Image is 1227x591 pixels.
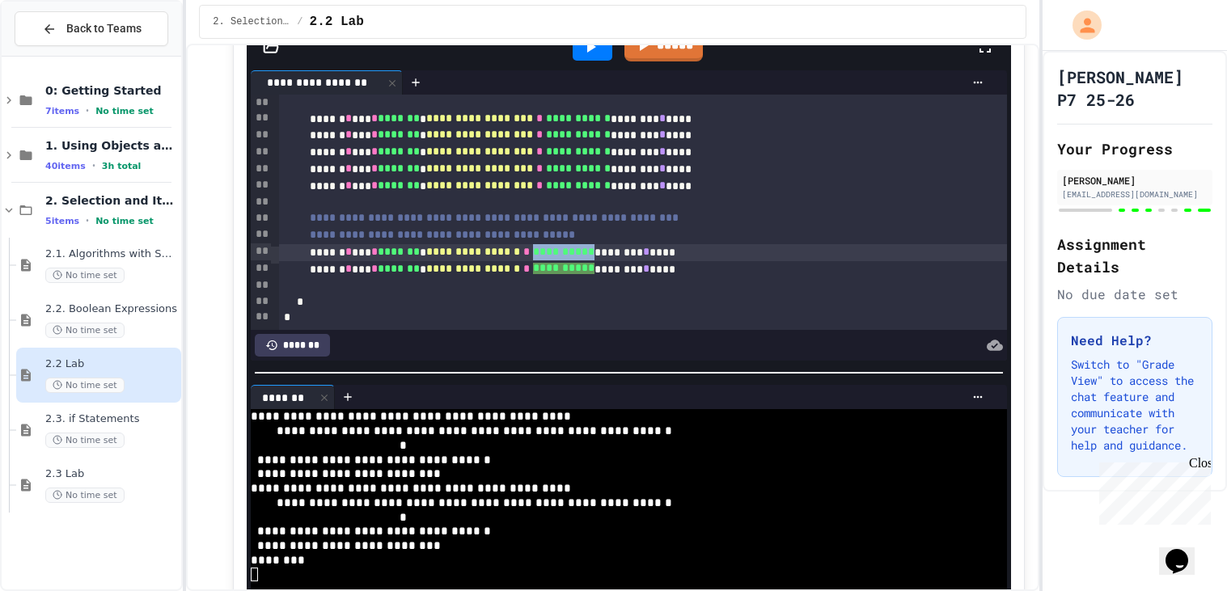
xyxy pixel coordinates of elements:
span: No time set [45,323,125,338]
h2: Your Progress [1057,137,1212,160]
iframe: chat widget [1093,456,1211,525]
span: 1. Using Objects and Methods [45,138,178,153]
div: [PERSON_NAME] [1062,173,1208,188]
span: 0: Getting Started [45,83,178,98]
button: Back to Teams [15,11,168,46]
span: 2.2 Lab [45,357,178,371]
span: • [92,159,95,172]
p: Switch to "Grade View" to access the chat feature and communicate with your teacher for help and ... [1071,357,1199,454]
span: No time set [45,378,125,393]
span: No time set [45,433,125,448]
div: [EMAIL_ADDRESS][DOMAIN_NAME] [1062,188,1208,201]
span: No time set [95,106,154,116]
div: Chat with us now!Close [6,6,112,103]
span: 2.3. if Statements [45,412,178,426]
h1: [PERSON_NAME] P7 25-26 [1057,65,1212,111]
span: 2.3 Lab [45,467,178,481]
span: 40 items [45,161,86,171]
div: No due date set [1057,285,1212,304]
span: 2. Selection and Iteration [213,15,290,28]
span: 2.2 Lab [310,12,364,32]
span: 5 items [45,216,79,226]
span: • [86,104,89,117]
iframe: chat widget [1159,526,1211,575]
span: No time set [45,488,125,503]
span: 2.2. Boolean Expressions [45,302,178,316]
h2: Assignment Details [1057,233,1212,278]
span: 2. Selection and Iteration [45,193,178,208]
span: / [297,15,303,28]
div: My Account [1056,6,1106,44]
span: No time set [95,216,154,226]
span: 3h total [102,161,142,171]
span: Back to Teams [66,20,142,37]
span: No time set [45,268,125,283]
h3: Need Help? [1071,331,1199,350]
span: • [86,214,89,227]
span: 2.1. Algorithms with Selection and Repetition [45,247,178,261]
span: 7 items [45,106,79,116]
